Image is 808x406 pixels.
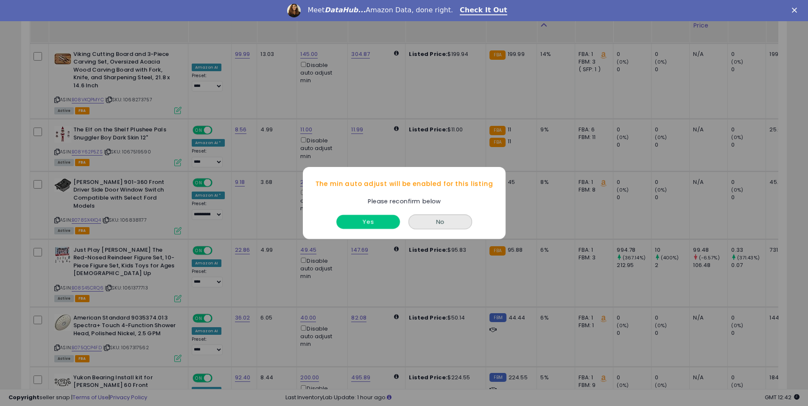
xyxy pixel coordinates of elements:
[303,171,506,197] div: The min auto adjust will be enabled for this listing
[792,8,800,13] div: Close
[363,197,445,206] div: Please reconfirm below
[336,215,400,229] button: Yes
[324,6,366,14] i: DataHub...
[460,6,507,15] a: Check It Out
[408,214,472,229] button: No
[287,4,301,17] img: Profile image for Georgie
[308,6,453,14] div: Meet Amazon Data, done right.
